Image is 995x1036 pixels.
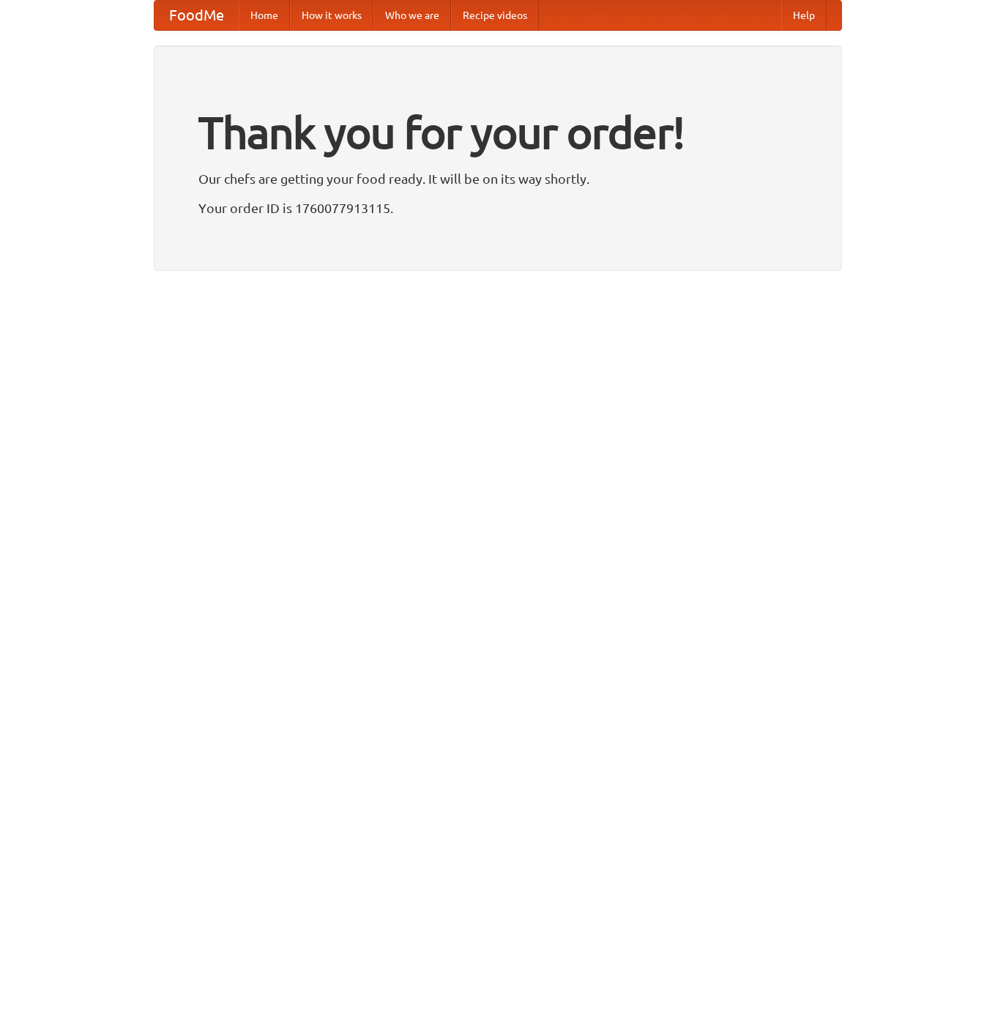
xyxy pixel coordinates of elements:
a: Help [781,1,827,30]
h1: Thank you for your order! [198,97,797,168]
a: Home [239,1,290,30]
a: Recipe videos [451,1,539,30]
a: How it works [290,1,373,30]
a: Who we are [373,1,451,30]
a: FoodMe [154,1,239,30]
p: Our chefs are getting your food ready. It will be on its way shortly. [198,168,797,190]
p: Your order ID is 1760077913115. [198,197,797,219]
